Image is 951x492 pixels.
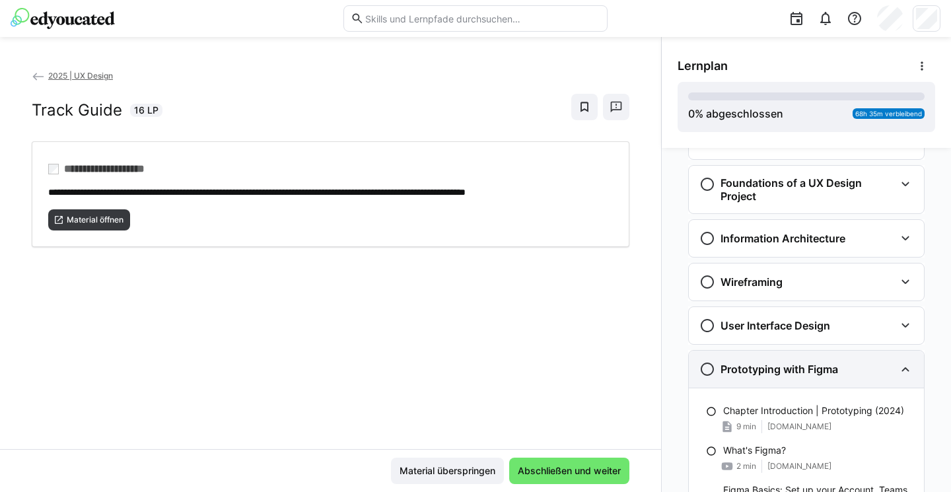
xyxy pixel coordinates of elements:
[767,421,831,432] span: [DOMAIN_NAME]
[721,319,830,332] h3: User Interface Design
[516,464,623,477] span: Abschließen und weiter
[688,106,783,122] div: % abgeschlossen
[32,100,122,120] h2: Track Guide
[391,458,504,484] button: Material überspringen
[721,363,838,376] h3: Prototyping with Figma
[32,71,113,81] a: 2025 | UX Design
[721,232,845,245] h3: Information Architecture
[364,13,600,24] input: Skills und Lernpfade durchsuchen…
[721,176,895,203] h3: Foundations of a UX Design Project
[678,59,728,73] span: Lernplan
[855,110,922,118] span: 68h 35m verbleibend
[736,421,756,432] span: 9 min
[48,209,130,230] button: Material öffnen
[48,71,113,81] span: 2025 | UX Design
[721,275,783,289] h3: Wireframing
[398,464,497,477] span: Material überspringen
[723,444,786,457] p: What's Figma?
[767,461,831,472] span: [DOMAIN_NAME]
[688,107,695,120] span: 0
[509,458,629,484] button: Abschließen und weiter
[65,215,125,225] span: Material öffnen
[134,104,158,117] span: 16 LP
[736,461,756,472] span: 2 min
[723,404,904,417] p: Chapter Introduction | Prototyping (2024)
